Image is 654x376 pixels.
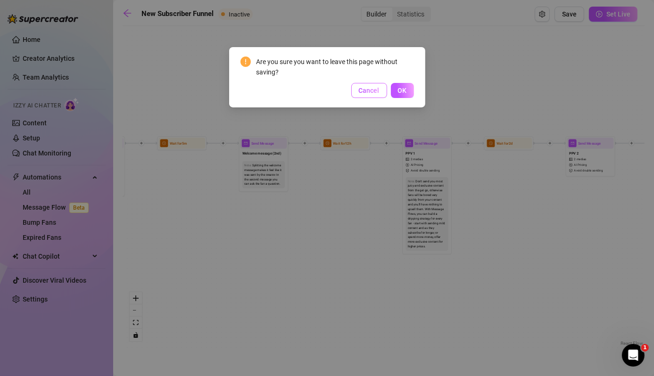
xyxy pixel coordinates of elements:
[240,57,251,67] span: exclamation-circle
[641,344,649,351] span: 1
[391,83,414,98] button: OK
[398,87,407,94] span: OK
[622,344,645,367] iframe: Intercom live chat
[257,57,414,77] div: Are you sure you want to leave this page without saving?
[351,83,387,98] button: Cancel
[359,87,380,94] span: Cancel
